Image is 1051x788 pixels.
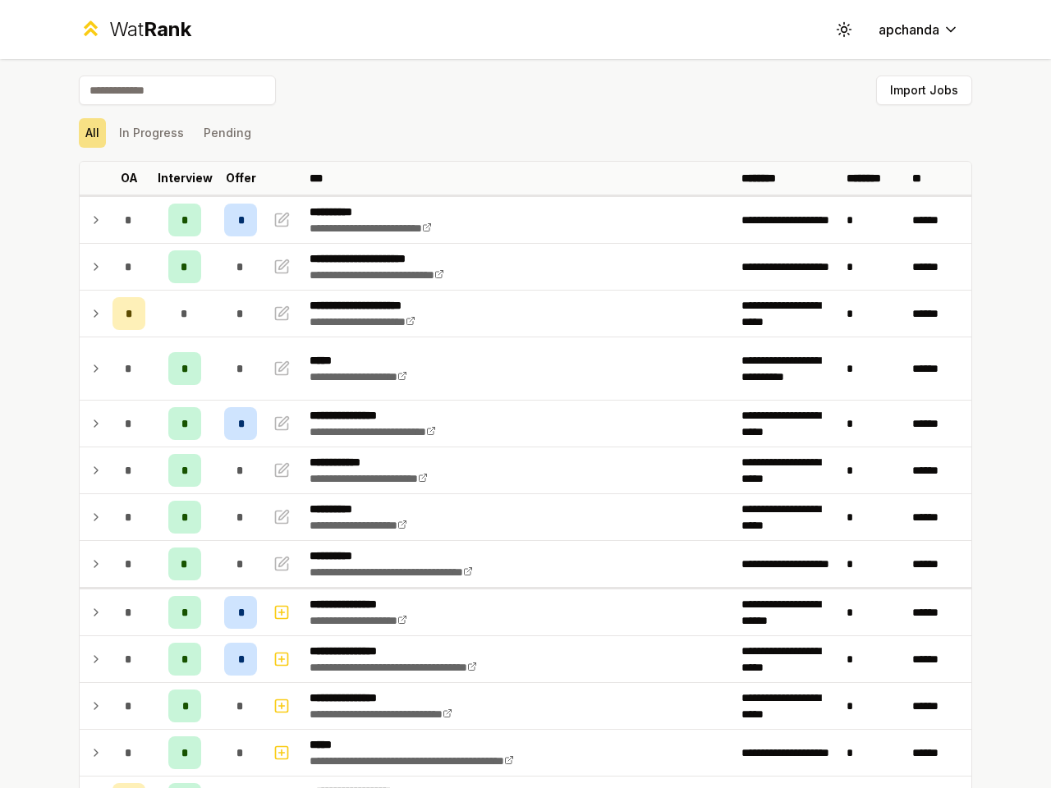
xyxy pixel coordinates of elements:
p: Offer [226,170,256,186]
p: Interview [158,170,213,186]
button: Import Jobs [876,76,972,105]
div: Wat [109,16,191,43]
a: WatRank [79,16,191,43]
button: Pending [197,118,258,148]
button: In Progress [112,118,190,148]
span: apchanda [879,20,939,39]
span: Rank [144,17,191,41]
button: apchanda [865,15,972,44]
button: All [79,118,106,148]
p: OA [121,170,138,186]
